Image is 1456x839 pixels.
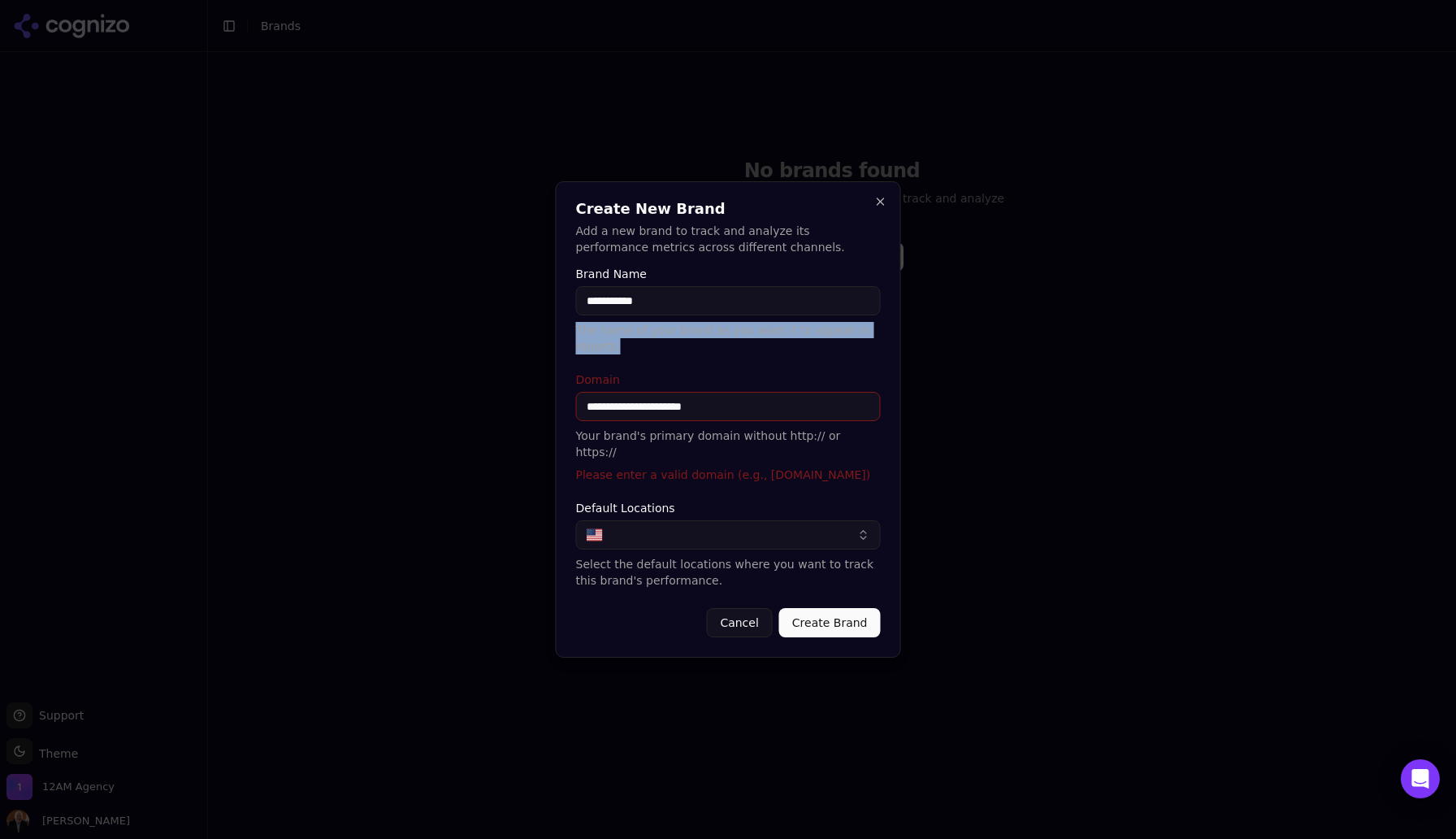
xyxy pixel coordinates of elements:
[576,556,881,589] p: Select the default locations where you want to track this brand's performance.
[779,608,881,637] button: Create Brand
[576,428,881,460] p: Your brand's primary domain without http:// or https://
[576,322,881,354] p: The name of your brand as you want it to appear in reports.
[576,374,881,385] label: Domain
[576,223,881,255] p: Add a new brand to track and analyze its performance metrics across different channels.
[576,467,881,483] p: Please enter a valid domain (e.g., [DOMAIN_NAME])
[587,527,603,543] img: United States
[706,608,772,637] button: Cancel
[576,202,881,216] h2: Create New Brand
[576,502,881,514] label: Default Locations
[576,268,881,280] label: Brand Name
